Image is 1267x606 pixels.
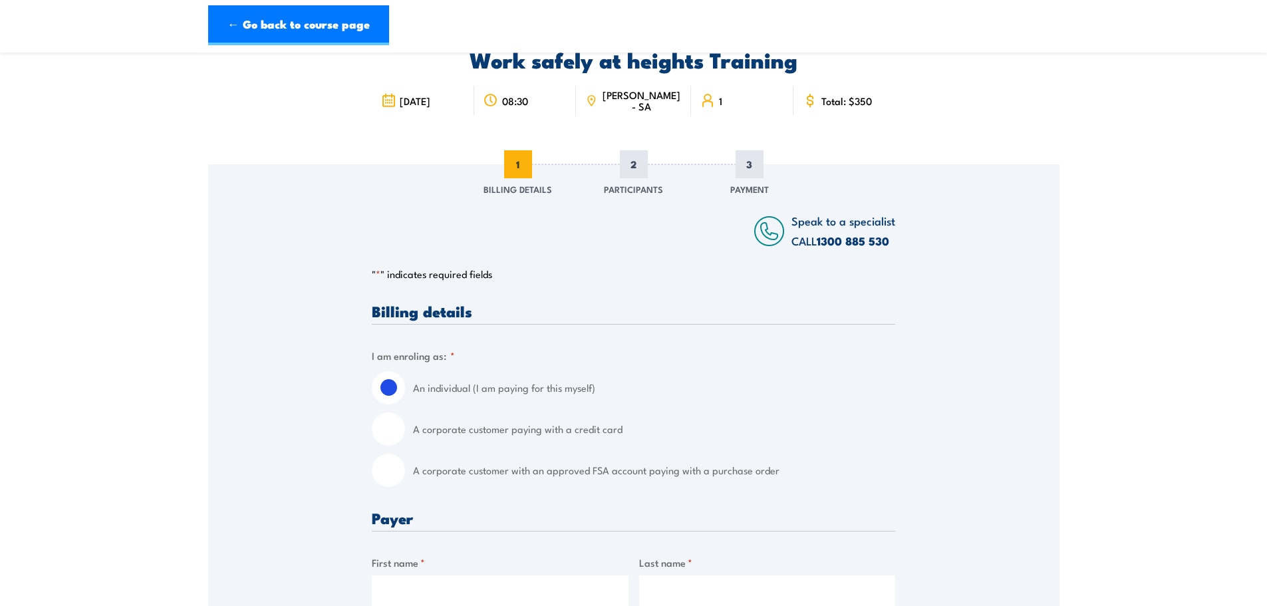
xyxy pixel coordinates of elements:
[372,348,455,363] legend: I am enroling as:
[484,182,552,196] span: Billing Details
[620,150,648,178] span: 2
[736,150,764,178] span: 3
[504,150,532,178] span: 1
[730,182,769,196] span: Payment
[413,371,895,404] label: An individual (I am paying for this myself)
[413,454,895,487] label: A corporate customer with an approved FSA account paying with a purchase order
[372,50,895,69] h2: Work safely at heights Training
[817,232,889,249] a: 1300 885 530
[604,182,663,196] span: Participants
[413,412,895,446] label: A corporate customer paying with a credit card
[372,510,895,526] h3: Payer
[502,95,528,106] span: 08:30
[208,5,389,45] a: ← Go back to course page
[719,95,722,106] span: 1
[400,95,430,106] span: [DATE]
[821,95,872,106] span: Total: $350
[372,555,629,570] label: First name
[372,267,895,281] p: " " indicates required fields
[372,303,895,319] h3: Billing details
[601,89,682,112] span: [PERSON_NAME] - SA
[639,555,896,570] label: Last name
[791,212,895,249] span: Speak to a specialist CALL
